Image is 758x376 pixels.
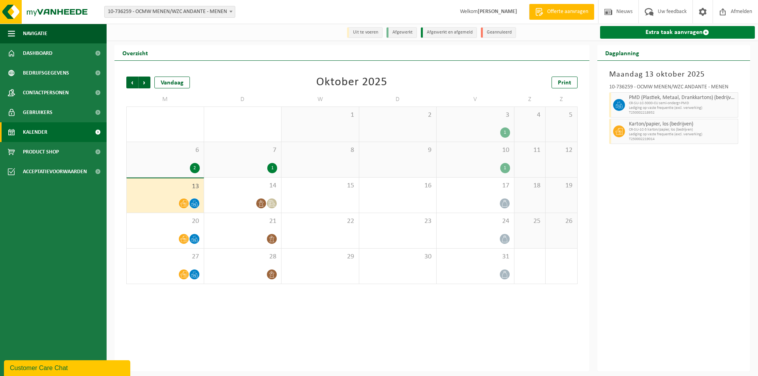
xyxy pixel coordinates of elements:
[481,27,516,38] li: Geannuleerd
[23,142,59,162] span: Product Shop
[105,6,235,17] span: 10-736259 - OCMW MENEN/WZC ANDANTE - MENEN
[131,182,200,191] span: 13
[437,92,514,107] td: V
[514,92,546,107] td: Z
[285,181,355,190] span: 15
[347,27,383,38] li: Uit te voeren
[4,359,132,376] iframe: chat widget
[629,106,736,110] span: Lediging op vaste frequentie (excl. verwerking)
[267,163,277,173] div: 1
[500,127,510,138] div: 1
[629,110,736,115] span: T250002218932
[629,127,736,132] span: CR-SU-1C-5 karton/papier, los (bedrijven)
[285,111,355,120] span: 1
[131,146,200,155] span: 6
[208,181,278,190] span: 14
[208,146,278,155] span: 7
[126,77,138,88] span: Vorige
[441,181,510,190] span: 17
[131,253,200,261] span: 27
[518,217,542,226] span: 25
[23,103,53,122] span: Gebruikers
[23,24,47,43] span: Navigatie
[154,77,190,88] div: Vandaag
[441,253,510,261] span: 31
[629,137,736,142] span: T250002219014
[23,63,69,83] span: Bedrijfsgegevens
[387,27,417,38] li: Afgewerkt
[104,6,235,18] span: 10-736259 - OCMW MENEN/WZC ANDANTE - MENEN
[441,217,510,226] span: 24
[550,111,573,120] span: 5
[139,77,150,88] span: Volgende
[285,217,355,226] span: 22
[441,111,510,120] span: 3
[285,253,355,261] span: 29
[629,121,736,127] span: Karton/papier, los (bedrijven)
[546,92,577,107] td: Z
[609,84,739,92] div: 10-736259 - OCMW MENEN/WZC ANDANTE - MENEN
[478,9,517,15] strong: [PERSON_NAME]
[629,95,736,101] span: PMD (Plastiek, Metaal, Drankkartons) (bedrijven)
[609,69,739,80] h3: Maandag 13 oktober 2025
[285,146,355,155] span: 8
[114,45,156,60] h2: Overzicht
[518,146,542,155] span: 11
[629,101,736,106] span: CR-SU-1C-3000-CU semi-ondergr-PMD
[518,181,542,190] span: 18
[545,8,590,16] span: Offerte aanvragen
[363,253,433,261] span: 30
[281,92,359,107] td: W
[550,181,573,190] span: 19
[359,92,437,107] td: D
[550,146,573,155] span: 12
[421,27,477,38] li: Afgewerkt en afgemeld
[23,122,47,142] span: Kalender
[23,83,69,103] span: Contactpersonen
[552,77,578,88] a: Print
[363,181,433,190] span: 16
[600,26,755,39] a: Extra taak aanvragen
[550,217,573,226] span: 26
[208,217,278,226] span: 21
[208,253,278,261] span: 28
[629,132,736,137] span: Lediging op vaste frequentie (excl. verwerking)
[126,92,204,107] td: M
[316,77,387,88] div: Oktober 2025
[363,111,433,120] span: 2
[363,146,433,155] span: 9
[363,217,433,226] span: 23
[23,162,87,181] span: Acceptatievoorwaarden
[23,43,53,63] span: Dashboard
[597,45,647,60] h2: Dagplanning
[529,4,594,20] a: Offerte aanvragen
[441,146,510,155] span: 10
[558,80,571,86] span: Print
[500,163,510,173] div: 1
[131,217,200,226] span: 20
[518,111,542,120] span: 4
[190,163,200,173] div: 2
[204,92,282,107] td: D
